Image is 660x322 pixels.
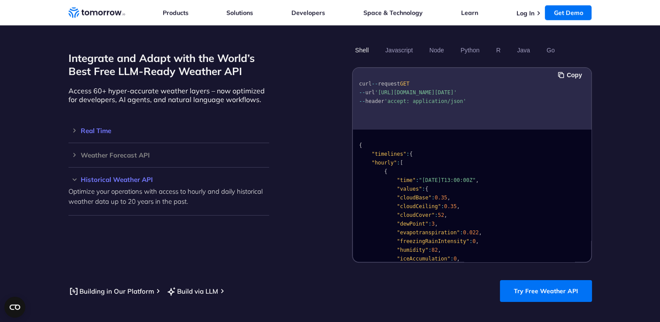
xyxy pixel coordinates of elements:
span: 0.35 [434,195,447,201]
span: 0 [472,238,475,244]
span: : [434,212,438,218]
span: "[DATE]T13:00:00Z" [419,177,475,183]
button: Go [543,43,557,58]
span: , [434,221,438,227]
span: request [378,81,400,87]
span: : [450,256,453,262]
span: 3 [431,221,434,227]
button: Open CMP widget [4,297,25,318]
span: , [479,230,482,236]
a: Products [163,9,188,17]
span: "humidity" [397,247,428,253]
span: header [365,98,384,104]
h3: Weather Forecast API [68,152,269,158]
h3: Real Time [68,127,269,134]
span: GET [400,81,409,87]
span: 'accept: application/json' [384,98,466,104]
p: Access 60+ hyper-accurate weather layers – now optimized for developers, AI agents, and natural l... [68,86,269,104]
span: : [441,203,444,209]
span: "evapotranspiration" [397,230,460,236]
span: , [444,212,447,218]
button: Shell [352,43,372,58]
span: , [457,256,460,262]
span: "cloudCover" [397,212,434,218]
span: { [409,151,412,157]
span: url [365,89,375,96]
span: "iceAccumulation" [397,256,450,262]
button: Node [426,43,447,58]
span: "dewPoint" [397,221,428,227]
span: "timelines" [371,151,406,157]
span: { [359,142,362,148]
span: , [457,203,460,209]
span: : [428,221,431,227]
span: : [422,186,425,192]
span: "cloudCeiling" [397,203,441,209]
span: "hourly" [371,160,397,166]
span: "cloudBase" [397,195,431,201]
a: Solutions [226,9,253,17]
span: : [431,195,434,201]
a: Space & Technology [363,9,423,17]
button: Java [514,43,533,58]
span: : [406,151,409,157]
span: , [438,247,441,253]
a: Try Free Weather API [500,280,592,302]
span: -- [359,98,365,104]
span: { [425,186,428,192]
span: 0.35 [444,203,457,209]
span: 0 [453,256,456,262]
a: Building in Our Platform [68,286,154,297]
h2: Integrate and Adapt with the World’s Best Free LLM-Ready Weather API [68,51,269,78]
span: curl [359,81,372,87]
span: : [397,160,400,166]
span: 0.022 [463,230,479,236]
span: '[URL][DOMAIN_NAME][DATE]' [375,89,457,96]
span: : [428,247,431,253]
span: "freezingRainIntensity" [397,238,469,244]
span: -- [359,89,365,96]
h3: Historical Weather API [68,176,269,183]
a: Home link [68,6,125,19]
span: , [447,195,450,201]
span: "values" [397,186,422,192]
a: Get Demo [545,5,592,20]
span: 82 [431,247,438,253]
span: "time" [397,177,415,183]
button: R [493,43,503,58]
button: Javascript [382,43,416,58]
a: Developers [291,9,325,17]
button: Python [457,43,482,58]
a: Log In [516,9,534,17]
a: Learn [461,9,478,17]
span: [ [400,160,403,166]
span: { [384,168,387,175]
span: 52 [438,212,444,218]
span: -- [371,81,377,87]
button: Copy [558,70,585,80]
a: Build via LLM [166,286,218,297]
span: : [460,230,463,236]
span: , [475,177,479,183]
span: : [469,238,472,244]
p: Optimize your operations with access to hourly and daily historical weather data up to 20 years i... [68,186,269,206]
span: , [475,238,479,244]
span: : [416,177,419,183]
